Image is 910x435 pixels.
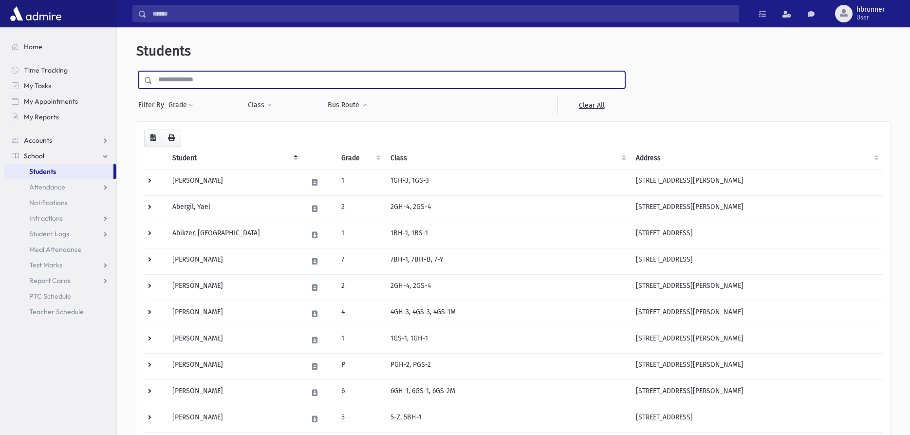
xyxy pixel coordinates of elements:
[24,66,68,75] span: Time Tracking
[630,248,883,274] td: [STREET_ADDRESS]
[630,379,883,406] td: [STREET_ADDRESS][PERSON_NAME]
[167,248,302,274] td: [PERSON_NAME]
[630,353,883,379] td: [STREET_ADDRESS][PERSON_NAME]
[29,229,69,238] span: Student Logs
[147,5,739,22] input: Search
[4,179,116,195] a: Attendance
[630,327,883,353] td: [STREET_ADDRESS][PERSON_NAME]
[4,257,116,273] a: Test Marks
[385,222,630,248] td: 1BH-1, 1BS-1
[167,169,302,195] td: [PERSON_NAME]
[136,43,191,59] span: Students
[4,132,116,148] a: Accounts
[4,210,116,226] a: Infractions
[630,195,883,222] td: [STREET_ADDRESS][PERSON_NAME]
[385,379,630,406] td: 6GH-1, 6GS-1, 6GS-2M
[4,148,116,164] a: School
[8,4,64,23] img: AdmirePro
[29,183,65,191] span: Attendance
[385,301,630,327] td: 4GH-3, 4GS-3, 4GS-1M
[335,301,385,327] td: 4
[167,274,302,301] td: [PERSON_NAME]
[167,195,302,222] td: Abergil, Yael
[335,222,385,248] td: 1
[327,96,367,114] button: Bus Route
[167,222,302,248] td: Abikzer, [GEOGRAPHIC_DATA]
[335,406,385,432] td: 5
[557,96,625,114] a: Clear All
[29,198,68,207] span: Notifications
[168,96,194,114] button: Grade
[29,292,71,301] span: PTC Schedule
[335,274,385,301] td: 2
[167,301,302,327] td: [PERSON_NAME]
[856,6,885,14] span: hbrunner
[856,14,885,21] span: User
[29,261,62,269] span: Test Marks
[29,167,56,176] span: Students
[24,97,78,106] span: My Appointments
[335,169,385,195] td: 1
[335,327,385,353] td: 1
[630,301,883,327] td: [STREET_ADDRESS][PERSON_NAME]
[385,248,630,274] td: 7BH-1, 7BH-B, 7-Y
[630,274,883,301] td: [STREET_ADDRESS][PERSON_NAME]
[630,169,883,195] td: [STREET_ADDRESS][PERSON_NAME]
[4,288,116,304] a: PTC Schedule
[4,62,116,78] a: Time Tracking
[385,327,630,353] td: 1GS-1, 1GH-1
[24,81,51,90] span: My Tasks
[630,406,883,432] td: [STREET_ADDRESS]
[385,274,630,301] td: 2GH-4, 2GS-4
[4,195,116,210] a: Notifications
[167,406,302,432] td: [PERSON_NAME]
[335,195,385,222] td: 2
[4,39,116,55] a: Home
[29,245,82,254] span: Meal Attendance
[630,147,883,170] th: Address: activate to sort column ascending
[385,147,630,170] th: Class: activate to sort column ascending
[4,78,116,94] a: My Tasks
[167,353,302,379] td: [PERSON_NAME]
[4,226,116,242] a: Student Logs
[29,214,63,223] span: Infractions
[24,113,59,121] span: My Reports
[4,273,116,288] a: Report Cards
[385,169,630,195] td: 1GH-3, 1GS-3
[144,130,162,147] button: CSV
[162,130,181,147] button: Print
[24,151,44,160] span: School
[335,147,385,170] th: Grade: activate to sort column ascending
[247,96,272,114] button: Class
[29,307,84,316] span: Teacher Schedule
[335,353,385,379] td: P
[167,379,302,406] td: [PERSON_NAME]
[335,248,385,274] td: 7
[630,222,883,248] td: [STREET_ADDRESS]
[4,94,116,109] a: My Appointments
[167,147,302,170] th: Student: activate to sort column descending
[4,242,116,257] a: Meal Attendance
[167,327,302,353] td: [PERSON_NAME]
[29,276,71,285] span: Report Cards
[385,195,630,222] td: 2GH-4, 2GS-4
[4,304,116,320] a: Teacher Schedule
[385,406,630,432] td: 5-Z, 5BH-1
[4,164,113,179] a: Students
[4,109,116,125] a: My Reports
[385,353,630,379] td: PGH-2, PGS-2
[138,100,168,110] span: Filter By
[24,42,42,51] span: Home
[335,379,385,406] td: 6
[24,136,52,145] span: Accounts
